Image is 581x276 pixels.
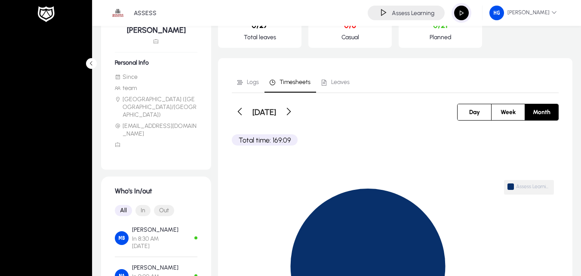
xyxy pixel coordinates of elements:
[406,34,475,41] p: Planned
[115,205,132,216] button: All
[132,235,178,250] span: In 8:30 AM [DATE]
[132,264,178,271] p: [PERSON_NAME]
[115,187,197,195] h1: Who's In/out
[115,25,197,35] h5: [PERSON_NAME]
[315,34,385,41] p: Casual
[134,9,157,17] p: ASSESS
[132,226,178,233] p: [PERSON_NAME]
[252,107,276,117] h3: [DATE]
[232,72,264,93] a: Logs
[264,72,316,93] a: Timesheets
[115,96,197,119] li: [GEOGRAPHIC_DATA] ([GEOGRAPHIC_DATA]/[GEOGRAPHIC_DATA])
[225,34,295,41] p: Total leaves
[392,9,434,17] h4: Assess Learning
[458,104,491,120] button: Day
[115,122,197,138] li: [EMAIL_ADDRESS][DOMAIN_NAME]
[464,104,485,120] span: Day
[232,134,298,146] p: Total time: 169:09
[280,79,310,85] span: Timesheets
[492,104,525,120] button: Week
[516,183,550,190] span: Assess Learning
[247,79,259,85] span: Logs
[495,104,521,120] span: Week
[507,184,550,192] span: Assess Learning
[483,5,564,21] button: [PERSON_NAME]
[115,202,197,219] mat-button-toggle-group: Font Style
[489,6,557,20] span: [PERSON_NAME]
[489,6,504,20] img: 143.png
[115,59,197,66] h6: Personal Info
[525,104,558,120] button: Month
[115,231,129,245] img: Mahmoud Bashandy
[331,79,350,85] span: Leaves
[115,84,197,92] li: team
[35,5,57,23] img: white-logo.png
[110,5,126,21] img: 1.png
[135,205,151,216] button: In
[115,73,197,81] li: Since
[528,104,556,120] span: Month
[154,205,174,216] button: Out
[316,72,355,93] a: Leaves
